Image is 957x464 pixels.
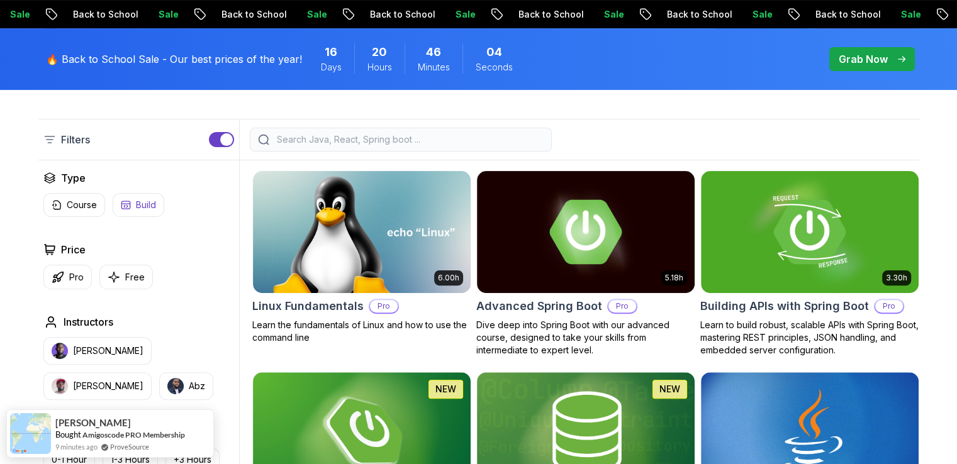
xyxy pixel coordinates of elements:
[61,170,86,185] h2: Type
[73,345,143,357] p: [PERSON_NAME]
[476,170,695,356] a: Advanced Spring Boot card5.18hAdvanced Spring BootProDive deep into Spring Boot with our advanced...
[43,337,152,365] button: instructor img[PERSON_NAME]
[99,265,153,289] button: Free
[61,242,86,257] h2: Price
[52,378,68,394] img: instructor img
[253,171,471,293] img: Linux Fundamentals card
[55,441,98,452] span: 9 minutes ago
[701,171,919,293] img: Building APIs with Spring Boot card
[113,193,164,217] button: Build
[136,199,156,211] p: Build
[700,319,919,356] p: Learn to build robust, scalable APIs with Spring Boot, mastering REST principles, JSON handling, ...
[659,383,680,395] p: NEW
[700,297,869,315] h2: Building APIs with Spring Boot
[656,8,742,21] p: Back to School
[159,372,213,400] button: instructor imgAbz
[486,43,502,61] span: 4 Seconds
[665,273,683,283] p: 5.18h
[508,8,593,21] p: Back to School
[321,61,342,74] span: Days
[211,8,296,21] p: Back to School
[167,378,184,394] img: instructor img
[418,61,450,74] span: Minutes
[46,52,302,67] p: 🔥 Back to School Sale - Our best prices of the year!
[477,171,695,293] img: Advanced Spring Boot card
[125,271,145,284] p: Free
[43,193,105,217] button: Course
[608,300,636,312] p: Pro
[367,61,392,74] span: Hours
[593,8,634,21] p: Sale
[148,8,188,21] p: Sale
[700,170,919,356] a: Building APIs with Spring Boot card3.30hBuilding APIs with Spring BootProLearn to build robust, s...
[82,430,185,439] a: Amigoscode PRO Membership
[805,8,890,21] p: Back to School
[52,343,68,359] img: instructor img
[435,383,456,395] p: NEW
[839,52,888,67] p: Grab Now
[67,199,97,211] p: Course
[359,8,445,21] p: Back to School
[445,8,485,21] p: Sale
[438,273,459,283] p: 6.00h
[296,8,337,21] p: Sale
[10,413,51,454] img: provesource social proof notification image
[890,8,931,21] p: Sale
[43,265,92,289] button: Pro
[476,319,695,356] p: Dive deep into Spring Boot with our advanced course, designed to take your skills from intermedia...
[61,132,90,147] p: Filters
[886,273,907,283] p: 3.30h
[875,300,903,312] p: Pro
[73,380,143,392] p: [PERSON_NAME]
[55,417,131,428] span: [PERSON_NAME]
[69,271,84,284] p: Pro
[476,297,602,315] h2: Advanced Spring Boot
[55,429,81,439] span: Bought
[476,61,513,74] span: Seconds
[372,43,387,61] span: 20 Hours
[43,372,152,400] button: instructor img[PERSON_NAME]
[252,319,471,344] p: Learn the fundamentals of Linux and how to use the command line
[426,43,441,61] span: 46 Minutes
[742,8,782,21] p: Sale
[62,8,148,21] p: Back to School
[252,297,364,315] h2: Linux Fundamentals
[189,380,205,392] p: Abz
[274,133,544,146] input: Search Java, React, Spring boot ...
[64,314,113,329] h2: Instructors
[325,43,337,61] span: 16 Days
[110,441,149,452] a: ProveSource
[252,170,471,344] a: Linux Fundamentals card6.00hLinux FundamentalsProLearn the fundamentals of Linux and how to use t...
[370,300,398,312] p: Pro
